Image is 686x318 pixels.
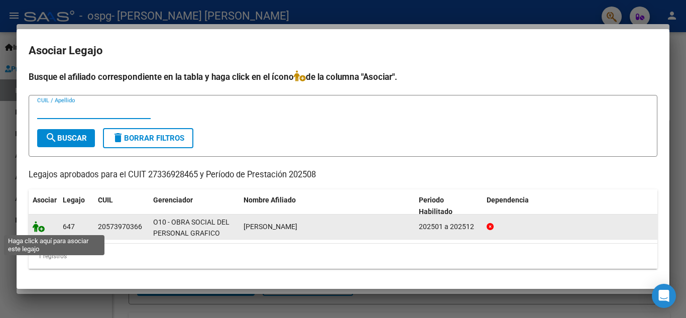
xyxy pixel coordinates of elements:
button: Buscar [37,129,95,147]
p: Legajos aprobados para el CUIT 27336928465 y Período de Prestación 202508 [29,169,657,181]
span: Dependencia [487,196,529,204]
button: Borrar Filtros [103,128,193,148]
span: Gerenciador [153,196,193,204]
span: CUIL [98,196,113,204]
datatable-header-cell: Nombre Afiliado [240,189,415,223]
datatable-header-cell: Asociar [29,189,59,223]
span: Asociar [33,196,57,204]
span: ROJAS AIRALDE LIAM [244,223,297,231]
datatable-header-cell: Gerenciador [149,189,240,223]
mat-icon: delete [112,132,124,144]
span: Periodo Habilitado [419,196,452,216]
datatable-header-cell: Legajo [59,189,94,223]
span: Borrar Filtros [112,134,184,143]
span: Legajo [63,196,85,204]
span: Buscar [45,134,87,143]
datatable-header-cell: CUIL [94,189,149,223]
div: Open Intercom Messenger [652,284,676,308]
h2: Asociar Legajo [29,41,657,60]
datatable-header-cell: Periodo Habilitado [415,189,483,223]
div: 202501 a 202512 [419,221,479,233]
span: Nombre Afiliado [244,196,296,204]
h4: Busque el afiliado correspondiente en la tabla y haga click en el ícono de la columna "Asociar". [29,70,657,83]
mat-icon: search [45,132,57,144]
span: O10 - OBRA SOCIAL DEL PERSONAL GRAFICO [153,218,230,238]
span: 647 [63,223,75,231]
div: 20573970366 [98,221,142,233]
div: 1 registros [29,244,657,269]
datatable-header-cell: Dependencia [483,189,658,223]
